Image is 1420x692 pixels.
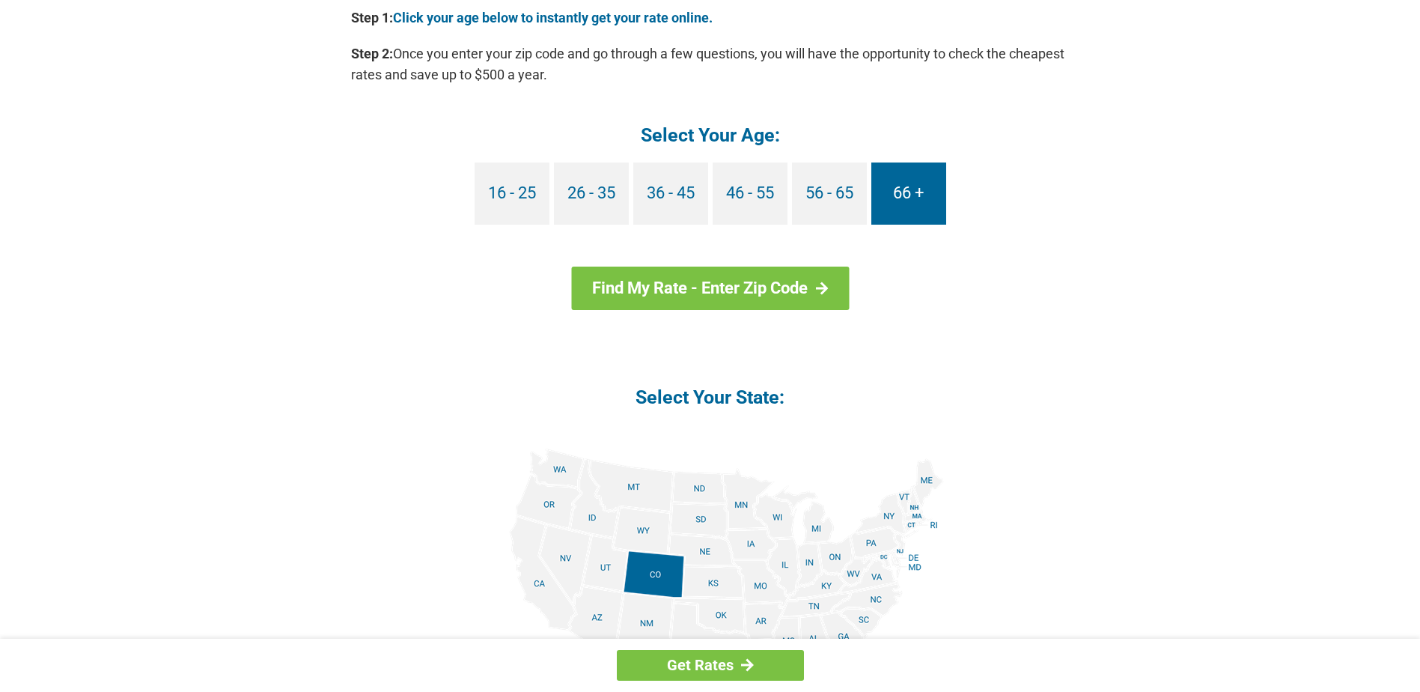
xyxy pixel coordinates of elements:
a: 36 - 45 [633,163,708,225]
a: Click your age below to instantly get your rate online. [393,10,713,25]
h4: Select Your State: [351,385,1070,410]
b: Step 2: [351,46,393,61]
a: 16 - 25 [475,163,549,225]
a: Find My Rate - Enter Zip Code [571,267,849,310]
p: Once you enter your zip code and go through a few questions, you will have the opportunity to che... [351,43,1070,85]
a: 66 + [871,163,946,225]
a: Get Rates [617,650,804,681]
a: 26 - 35 [554,163,629,225]
a: 46 - 55 [713,163,787,225]
h4: Select Your Age: [351,123,1070,148]
b: Step 1: [351,10,393,25]
a: 56 - 65 [792,163,867,225]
